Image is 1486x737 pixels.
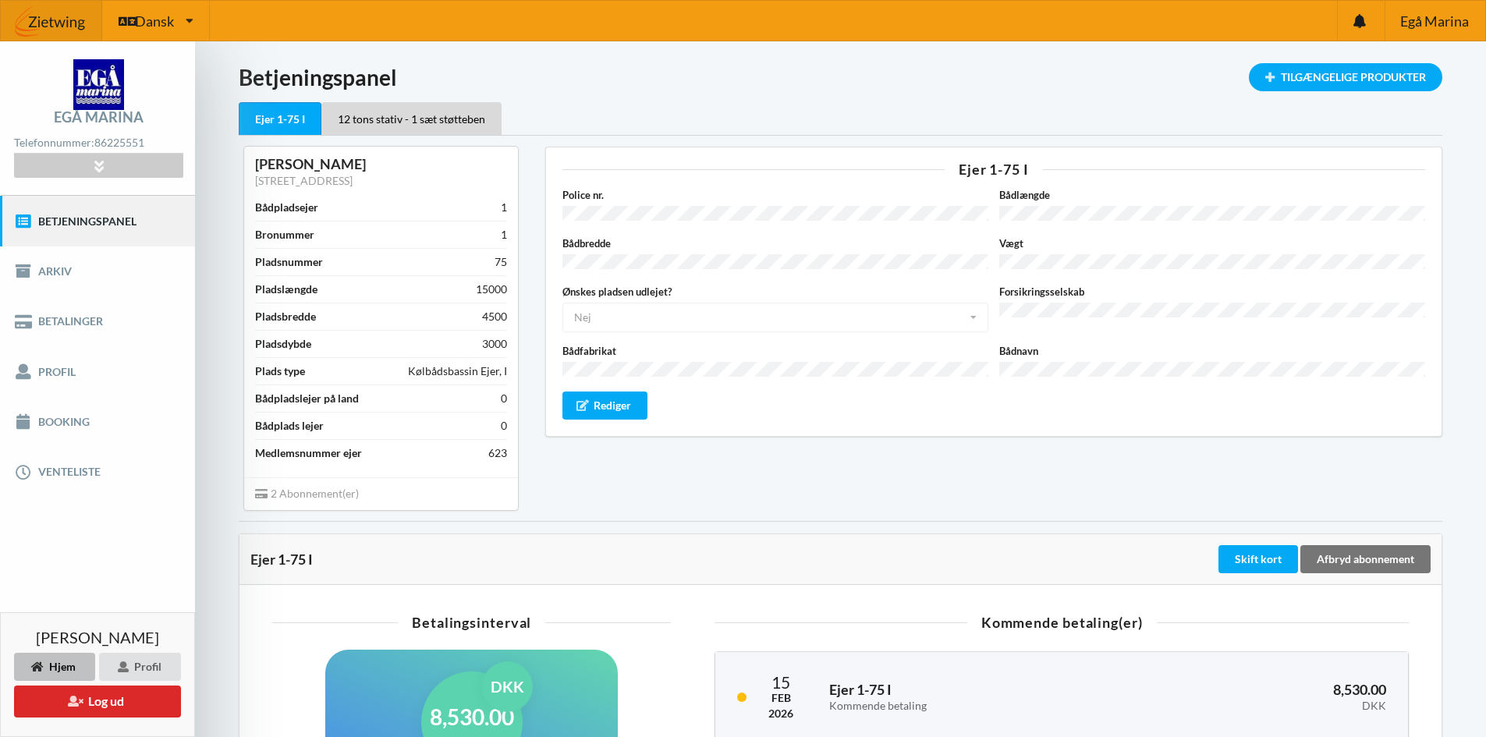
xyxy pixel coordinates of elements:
div: Ejer 1-75 I [239,102,321,136]
div: Bådplads lejer [255,418,324,434]
div: 1 [501,227,507,243]
label: Police nr. [562,187,988,203]
div: Ejer 1-75 I [562,162,1425,176]
label: Bådbredde [562,236,988,251]
div: Plads type [255,363,305,379]
h1: 8,530.00 [430,703,514,731]
div: Pladsnummer [255,254,323,270]
div: Bådpladslejer på land [255,391,359,406]
label: Forsikringsselskab [999,284,1425,299]
div: Kølbådsbassin Ejer, I [408,363,507,379]
div: Kommende betaling(er) [715,615,1409,629]
div: 2026 [768,706,793,721]
label: Bådfabrikat [562,343,988,359]
div: 0 [501,418,507,434]
button: Log ud [14,686,181,718]
div: 623 [488,445,507,461]
strong: 86225551 [94,136,144,149]
label: Bådnavn [999,343,1425,359]
span: Egå Marina [1400,14,1469,28]
div: Skift kort [1218,545,1298,573]
div: Pladsbredde [255,309,316,324]
div: 0 [501,391,507,406]
div: Telefonnummer: [14,133,183,154]
span: [PERSON_NAME] [36,629,159,645]
div: Pladsdybde [255,336,311,352]
div: Kommende betaling [829,700,1119,713]
div: Bådpladsejer [255,200,318,215]
label: Vægt [999,236,1425,251]
div: Betalingsinterval [272,615,671,629]
img: logo [73,59,124,110]
div: 15 [768,674,793,690]
div: Ejer 1-75 I [250,551,1215,567]
div: Pladslængde [255,282,317,297]
h1: Betjeningspanel [239,63,1442,91]
div: Tilgængelige Produkter [1249,63,1442,91]
a: [STREET_ADDRESS] [255,174,353,187]
div: DKK [482,661,533,712]
div: Bronummer [255,227,314,243]
div: Afbryd abonnement [1300,545,1431,573]
div: 4500 [482,309,507,324]
label: Ønskes pladsen udlejet? [562,284,988,299]
h3: 8,530.00 [1141,681,1386,712]
div: [PERSON_NAME] [255,155,507,173]
div: 1 [501,200,507,215]
div: Feb [768,690,793,706]
h3: Ejer 1-75 I [829,681,1119,712]
div: Medlemsnummer ejer [255,445,362,461]
span: Dansk [135,14,174,28]
div: Rediger [562,392,648,420]
div: 3000 [482,336,507,352]
div: Hjem [14,653,95,681]
div: 12 tons stativ - 1 sæt støtteben [321,102,502,135]
div: Profil [99,653,181,681]
span: 2 Abonnement(er) [255,487,359,500]
label: Bådlængde [999,187,1425,203]
div: 15000 [476,282,507,297]
div: 75 [495,254,507,270]
div: Egå Marina [54,110,144,124]
div: DKK [1141,700,1386,713]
